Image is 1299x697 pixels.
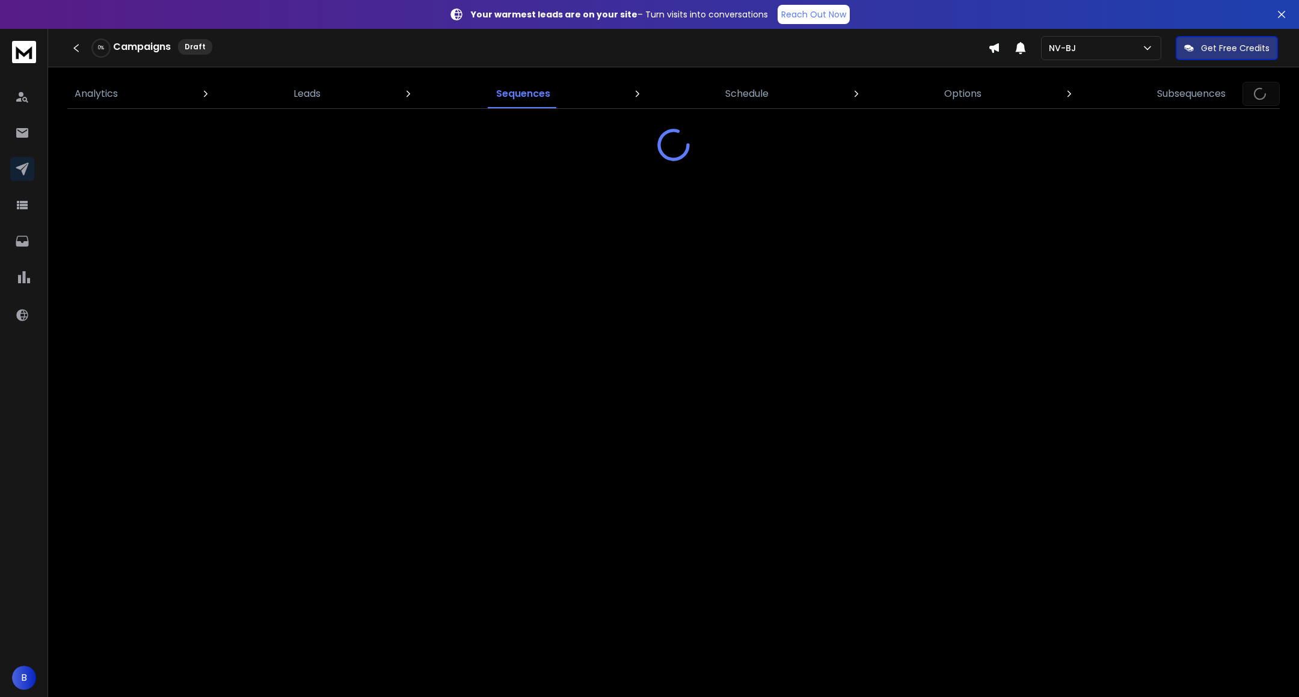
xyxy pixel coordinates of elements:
[178,39,212,55] div: Draft
[98,45,104,52] p: 0 %
[113,40,171,54] h1: Campaigns
[12,41,36,63] img: logo
[12,666,36,690] button: B
[471,8,768,20] p: – Turn visits into conversations
[778,5,850,24] a: Reach Out Now
[67,79,125,108] a: Analytics
[1176,36,1278,60] button: Get Free Credits
[944,87,981,101] p: Options
[286,79,328,108] a: Leads
[718,79,776,108] a: Schedule
[489,79,557,108] a: Sequences
[937,79,989,108] a: Options
[1150,79,1233,108] a: Subsequences
[725,87,769,101] p: Schedule
[781,8,846,20] p: Reach Out Now
[471,8,637,20] strong: Your warmest leads are on your site
[1049,42,1081,54] p: NV-BJ
[496,87,550,101] p: Sequences
[75,87,118,101] p: Analytics
[1201,42,1270,54] p: Get Free Credits
[293,87,321,101] p: Leads
[1157,87,1226,101] p: Subsequences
